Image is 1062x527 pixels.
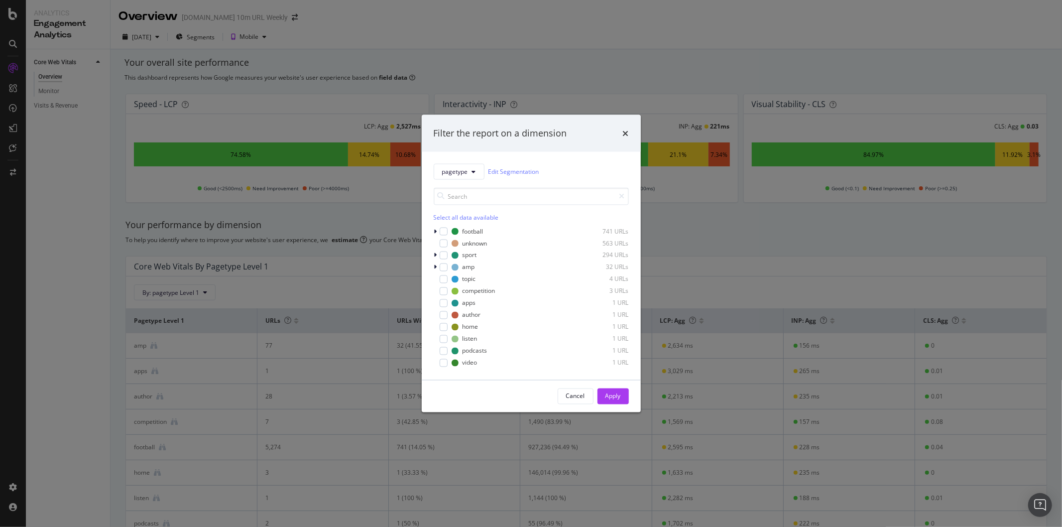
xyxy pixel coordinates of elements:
[597,388,629,404] button: Apply
[434,163,484,179] button: pagetype
[434,187,629,205] input: Search
[580,359,629,367] div: 1 URL
[463,299,476,307] div: apps
[580,287,629,295] div: 3 URLs
[605,392,621,400] div: Apply
[580,299,629,307] div: 1 URL
[442,167,468,176] span: pagetype
[463,227,483,236] div: football
[580,347,629,355] div: 1 URL
[463,311,481,319] div: author
[463,251,477,260] div: sport
[580,335,629,343] div: 1 URL
[463,347,487,355] div: podcasts
[434,127,567,140] div: Filter the report on a dimension
[580,251,629,260] div: 294 URLs
[463,263,475,271] div: amp
[580,239,629,248] div: 563 URLs
[580,275,629,283] div: 4 URLs
[558,388,593,404] button: Cancel
[580,263,629,271] div: 32 URLs
[566,392,585,400] div: Cancel
[434,213,629,221] div: Select all data available
[463,287,495,295] div: competition
[580,323,629,331] div: 1 URL
[463,323,478,331] div: home
[422,115,641,412] div: modal
[463,359,477,367] div: video
[580,227,629,236] div: 741 URLs
[463,239,487,248] div: unknown
[488,166,539,177] a: Edit Segmentation
[580,311,629,319] div: 1 URL
[463,275,476,283] div: topic
[463,335,477,343] div: listen
[1028,493,1052,517] div: Open Intercom Messenger
[623,127,629,140] div: times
